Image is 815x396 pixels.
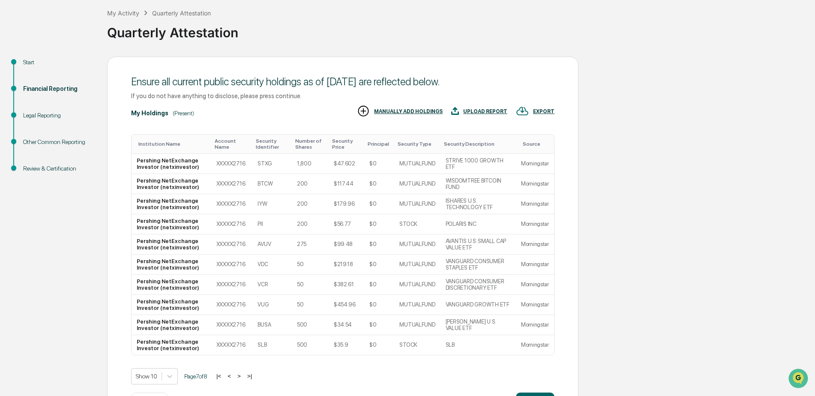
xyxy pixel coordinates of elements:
td: Morningstar [516,275,554,295]
td: $0 [364,255,394,275]
div: Start new chat [29,66,141,74]
td: MUTUALFUND [394,315,440,335]
img: MANUALLY ADD HOLDINGS [357,105,370,117]
td: $0 [364,234,394,255]
td: Morningstar [516,295,554,315]
td: STOCK [394,335,440,355]
td: VCR [252,275,291,295]
td: STRIVE 1000 GROWTH ETF [440,154,516,174]
div: If you do not have anything to disclose, please press continue. [131,92,554,99]
td: Pershing NetExchange Investor (netxinvestor) [132,174,211,194]
div: 🖐️ [9,109,15,116]
td: $0 [364,174,394,194]
td: Morningstar [516,214,554,234]
button: Start new chat [146,68,156,78]
div: Toggle SortBy [444,141,512,147]
td: Morningstar [516,194,554,214]
td: XXXXX2716 [211,335,253,355]
td: $219.18 [329,255,365,275]
td: $99.48 [329,234,365,255]
a: Powered byPylon [60,145,104,152]
td: XXXXX2716 [211,315,253,335]
td: PII [252,214,291,234]
td: VANGUARD CONSUMER STAPLES ETF [440,255,516,275]
td: STOCK [394,214,440,234]
td: MUTUALFUND [394,255,440,275]
div: UPLOAD REPORT [463,108,507,114]
span: Attestations [71,108,106,117]
img: UPLOAD REPORT [451,105,459,117]
td: Morningstar [516,154,554,174]
td: $382.61 [329,275,365,295]
td: Pershing NetExchange Investor (netxinvestor) [132,255,211,275]
td: Morningstar [516,174,554,194]
td: $0 [364,315,394,335]
td: SLB [440,335,516,355]
td: XXXXX2716 [211,154,253,174]
td: XXXXX2716 [211,174,253,194]
td: 275 [292,234,329,255]
div: Legal Reporting [23,111,93,120]
td: VDC [252,255,291,275]
td: MUTUALFUND [394,154,440,174]
td: Morningstar [516,315,554,335]
td: 500 [292,315,329,335]
td: STXG [252,154,291,174]
td: [PERSON_NAME] U.S. VALUE ETF [440,315,516,335]
img: 1746055101610-c473b297-6a78-478c-a979-82029cc54cd1 [9,66,24,81]
div: EXPORT [533,108,554,114]
td: MUTUALFUND [394,295,440,315]
td: MUTUALFUND [394,275,440,295]
span: Data Lookup [17,124,54,133]
div: Toggle SortBy [295,138,325,150]
div: We're available if you need us! [29,74,108,81]
td: XXXXX2716 [211,295,253,315]
div: (Present) [173,110,194,117]
td: VUG [252,295,291,315]
a: 🔎Data Lookup [5,121,57,136]
div: 🗄️ [62,109,69,116]
td: MUTUALFUND [394,174,440,194]
button: < [225,372,234,380]
td: $0 [364,214,394,234]
div: My Holdings [131,110,168,117]
td: SLB [252,335,291,355]
img: EXPORT [516,105,529,117]
td: XXXXX2716 [211,275,253,295]
div: My Activity [107,9,139,17]
span: Page 7 of 8 [184,373,207,380]
td: 500 [292,335,329,355]
div: Toggle SortBy [256,138,288,150]
div: MANUALLY ADD HOLDINGS [374,108,443,114]
span: Pylon [85,145,104,152]
td: Morningstar [516,335,554,355]
td: Pershing NetExchange Investor (netxinvestor) [132,154,211,174]
td: AVUV [252,234,291,255]
td: XXXXX2716 [211,234,253,255]
span: Preclearance [17,108,55,117]
div: Toggle SortBy [138,141,208,147]
div: Toggle SortBy [368,141,391,147]
td: POLARIS INC [440,214,516,234]
td: MUTUALFUND [394,194,440,214]
div: Quarterly Attestation [152,9,211,17]
a: 🗄️Attestations [59,105,110,120]
td: $0 [364,335,394,355]
td: 200 [292,174,329,194]
td: Pershing NetExchange Investor (netxinvestor) [132,315,211,335]
button: > [235,372,243,380]
td: 1,800 [292,154,329,174]
td: Pershing NetExchange Investor (netxinvestor) [132,194,211,214]
td: 50 [292,255,329,275]
div: Other Common Reporting [23,138,93,147]
button: >| [245,372,255,380]
div: 🔎 [9,125,15,132]
td: 50 [292,275,329,295]
a: 🖐️Preclearance [5,105,59,120]
td: Morningstar [516,255,554,275]
div: Start [23,58,93,67]
td: Pershing NetExchange Investor (netxinvestor) [132,295,211,315]
td: ISHARES U.S. TECHNOLOGY ETF [440,194,516,214]
div: Review & Certification [23,164,93,173]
